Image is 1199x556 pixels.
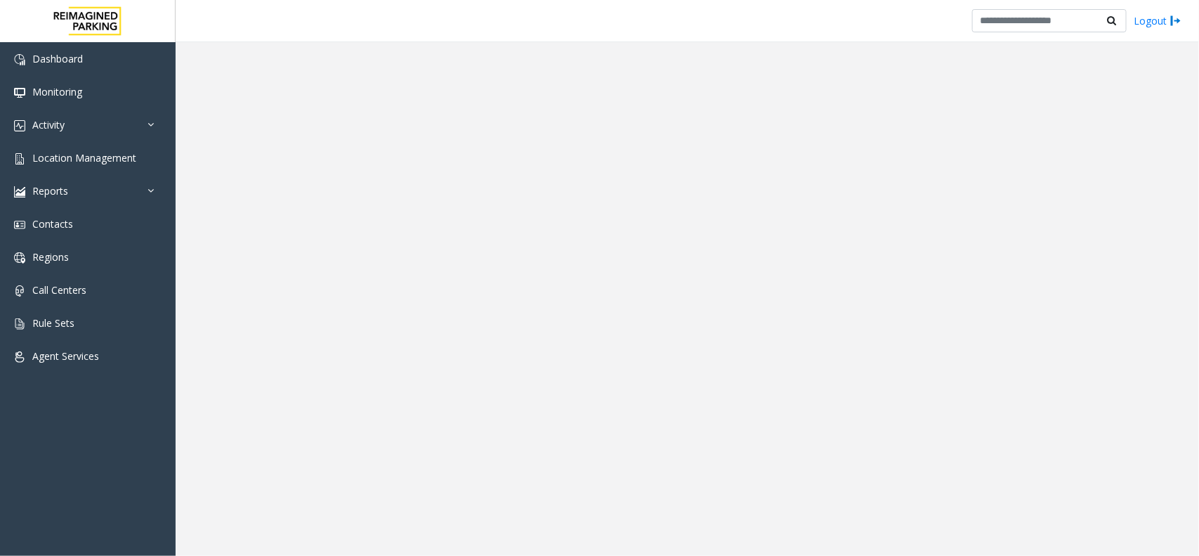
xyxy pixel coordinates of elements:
[14,285,25,297] img: 'icon'
[32,250,69,264] span: Regions
[14,153,25,164] img: 'icon'
[32,85,82,98] span: Monitoring
[32,151,136,164] span: Location Management
[14,351,25,363] img: 'icon'
[1170,13,1181,28] img: logout
[1134,13,1181,28] a: Logout
[14,219,25,231] img: 'icon'
[14,120,25,131] img: 'icon'
[32,283,86,297] span: Call Centers
[14,186,25,198] img: 'icon'
[32,217,73,231] span: Contacts
[14,318,25,330] img: 'icon'
[14,252,25,264] img: 'icon'
[32,349,99,363] span: Agent Services
[32,184,68,198] span: Reports
[32,118,65,131] span: Activity
[32,316,74,330] span: Rule Sets
[14,87,25,98] img: 'icon'
[32,52,83,65] span: Dashboard
[14,54,25,65] img: 'icon'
